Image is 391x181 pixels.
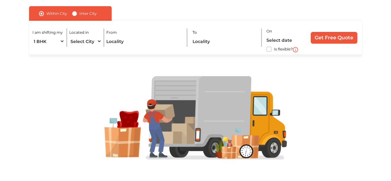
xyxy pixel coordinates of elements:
[79,10,97,17] label: Inter City
[293,47,298,52] img: i
[193,36,258,47] input: Locality
[106,30,117,35] label: From
[311,32,357,44] input: Get Free Quote
[106,36,182,47] input: Locality
[69,30,89,35] label: Located in
[266,35,305,45] input: Select date
[46,10,67,17] label: Within City
[274,45,293,52] label: Is flexible?
[193,30,197,35] label: To
[32,30,63,35] label: I am shifting my
[266,28,272,34] label: On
